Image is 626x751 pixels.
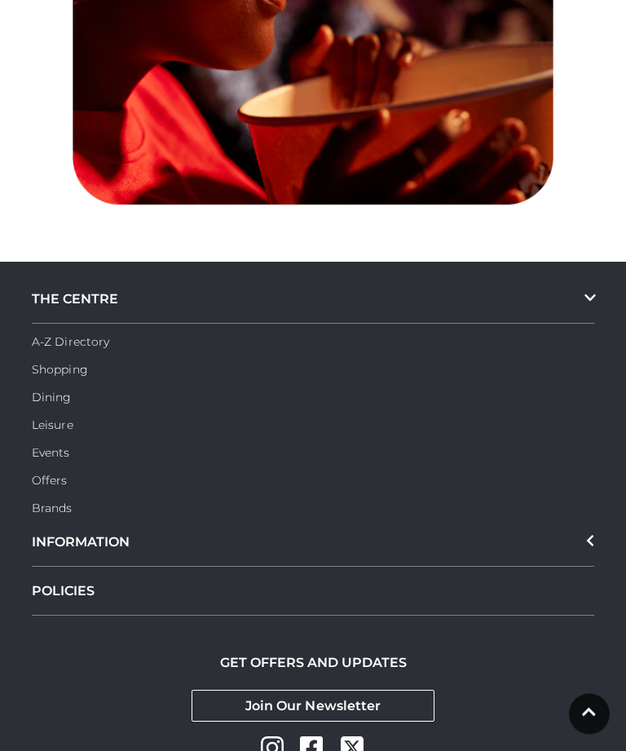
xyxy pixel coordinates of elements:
[32,519,594,568] div: INFORMATION
[32,363,88,378] a: Shopping
[32,418,73,433] a: Leisure
[32,474,68,488] a: Offers
[32,276,594,325] div: THE CENTRE
[192,691,434,722] a: Join Our Newsletter
[220,656,407,671] h2: GET OFFERS AND UPDATES
[32,501,73,516] a: Brands
[32,335,109,350] a: A-Z Directory
[32,568,594,616] a: POLICIES
[32,391,72,405] a: Dining
[32,446,70,461] a: Events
